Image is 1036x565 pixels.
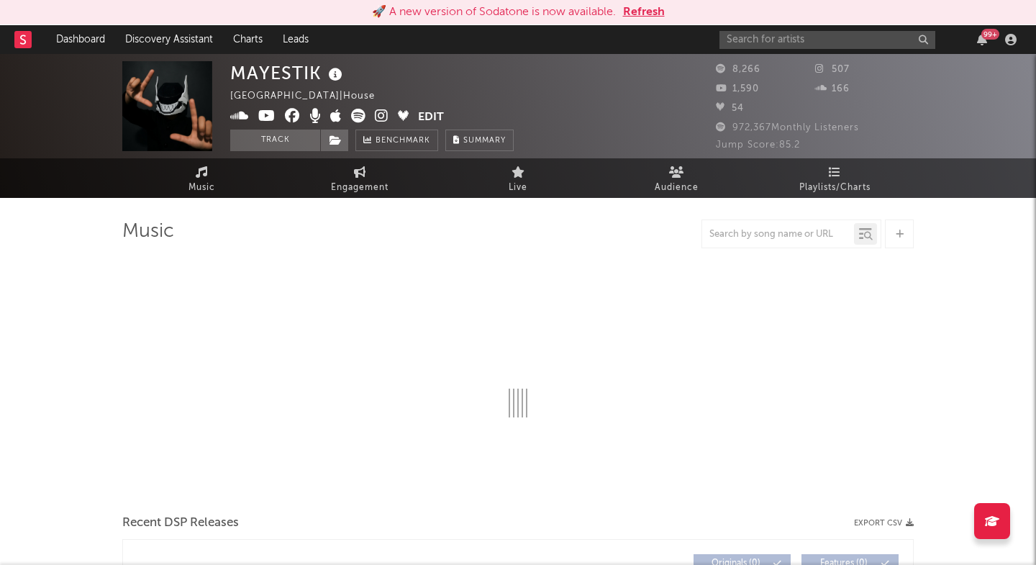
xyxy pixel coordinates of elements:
span: 166 [815,84,850,94]
div: MAYESTIK [230,61,346,85]
span: Playlists/Charts [799,179,871,196]
div: 🚀 A new version of Sodatone is now available. [372,4,616,21]
button: Export CSV [854,519,914,528]
span: Music [188,179,215,196]
span: 1,590 [716,84,759,94]
a: Live [439,158,597,198]
a: Benchmark [355,130,438,151]
a: Discovery Assistant [115,25,223,54]
div: 99 + [981,29,999,40]
span: Live [509,179,527,196]
span: Jump Score: 85.2 [716,140,800,150]
div: [GEOGRAPHIC_DATA] | House [230,88,391,105]
a: Charts [223,25,273,54]
span: 8,266 [716,65,760,74]
a: Engagement [281,158,439,198]
input: Search for artists [719,31,935,49]
a: Playlists/Charts [755,158,914,198]
a: Audience [597,158,755,198]
button: Track [230,130,320,151]
a: Music [122,158,281,198]
button: Refresh [623,4,665,21]
span: Engagement [331,179,388,196]
button: Summary [445,130,514,151]
span: Audience [655,179,699,196]
span: 54 [716,104,744,113]
span: Recent DSP Releases [122,515,239,532]
span: Summary [463,137,506,145]
span: 507 [815,65,850,74]
a: Leads [273,25,319,54]
button: 99+ [977,34,987,45]
input: Search by song name or URL [702,229,854,240]
button: Edit [418,109,444,127]
span: 972,367 Monthly Listeners [716,123,859,132]
a: Dashboard [46,25,115,54]
span: Benchmark [376,132,430,150]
